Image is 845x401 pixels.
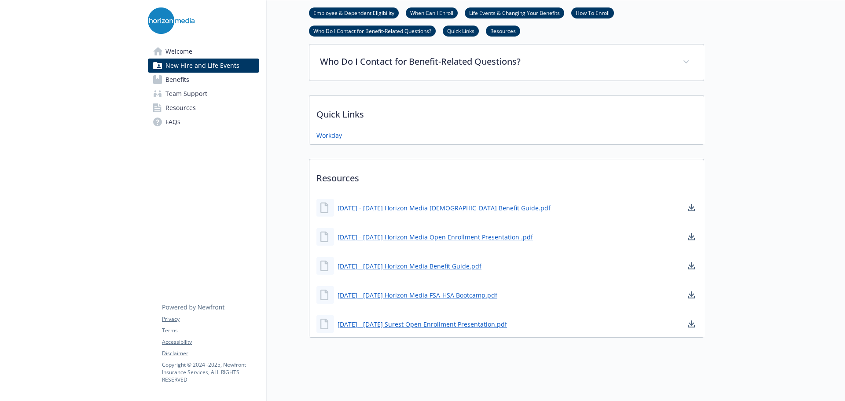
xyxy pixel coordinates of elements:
span: Resources [165,101,196,115]
a: Disclaimer [162,349,259,357]
span: FAQs [165,115,180,129]
p: Who Do I Contact for Benefit-Related Questions? [320,55,672,68]
a: [DATE] - [DATE] Horizon Media FSA-HSA Bootcamp.pdf [338,291,497,300]
span: Team Support [165,87,207,101]
a: download document [686,232,697,242]
a: Team Support [148,87,259,101]
div: Who Do I Contact for Benefit-Related Questions? [309,44,704,81]
a: Quick Links [443,26,479,35]
a: [DATE] - [DATE] Surest Open Enrollment Presentation.pdf [338,320,507,329]
a: Workday [316,131,342,140]
a: download document [686,290,697,300]
a: Resources [486,26,520,35]
a: [DATE] - [DATE] Horizon Media Open Enrollment Presentation .pdf [338,232,533,242]
span: Benefits [165,73,189,87]
a: [DATE] - [DATE] Horizon Media Benefit Guide.pdf [338,261,481,271]
p: Resources [309,159,704,192]
a: Benefits [148,73,259,87]
a: Employee & Dependent Eligibility [309,8,399,17]
a: Welcome [148,44,259,59]
span: Welcome [165,44,192,59]
a: download document [686,261,697,271]
p: Quick Links [309,96,704,128]
span: New Hire and Life Events [165,59,239,73]
a: Resources [148,101,259,115]
a: How To Enroll [571,8,614,17]
a: Privacy [162,315,259,323]
a: [DATE] - [DATE] Horizon Media [DEMOGRAPHIC_DATA] Benefit Guide.pdf [338,203,551,213]
p: Copyright © 2024 - 2025 , Newfront Insurance Services, ALL RIGHTS RESERVED [162,361,259,383]
a: download document [686,319,697,329]
a: Who Do I Contact for Benefit-Related Questions? [309,26,436,35]
a: Accessibility [162,338,259,346]
a: When Can I Enroll [406,8,458,17]
a: Terms [162,327,259,335]
a: FAQs [148,115,259,129]
a: download document [686,202,697,213]
a: Life Events & Changing Your Benefits [465,8,564,17]
a: New Hire and Life Events [148,59,259,73]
